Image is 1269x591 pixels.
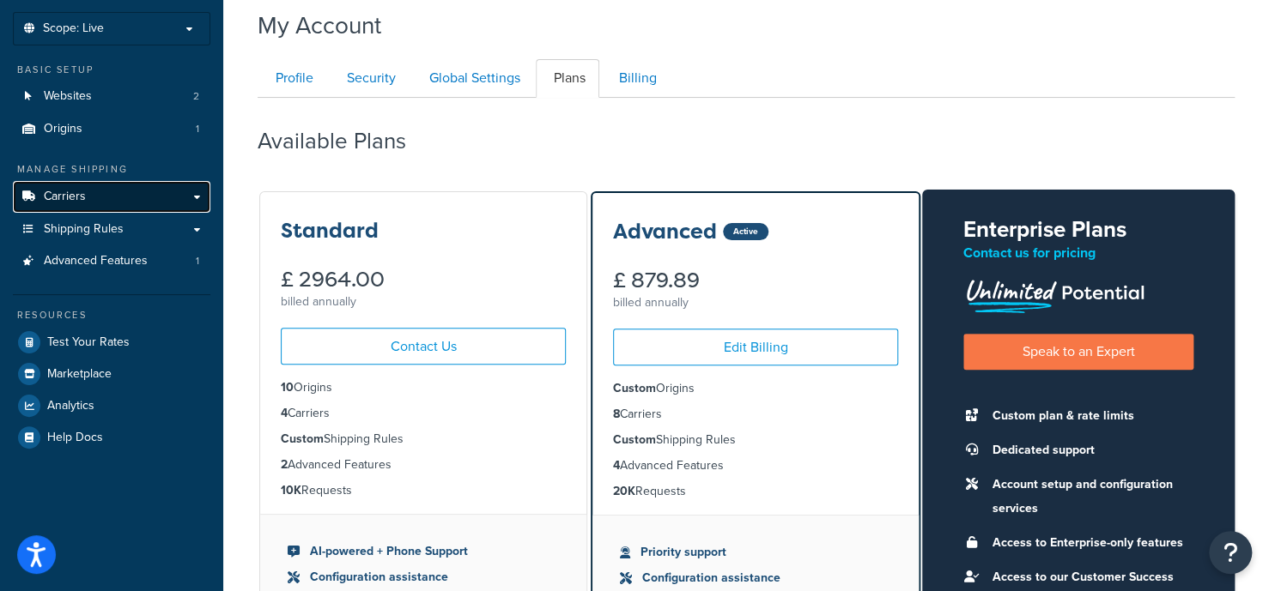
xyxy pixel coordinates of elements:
[281,220,379,242] h3: Standard
[984,438,1193,462] li: Dedicated support
[196,122,199,136] span: 1
[984,531,1193,555] li: Access to Enterprise-only features
[281,404,288,422] strong: 4
[44,254,148,268] span: Advanced Features
[281,481,566,500] li: Requests
[613,431,656,449] strong: Custom
[13,113,210,145] li: Origins
[613,270,898,291] div: £ 879.89
[13,245,210,277] a: Advanced Features 1
[281,378,566,397] li: Origins
[329,59,410,98] a: Security
[47,367,112,382] span: Marketplace
[281,481,301,499] strong: 10K
[613,482,898,501] li: Requests
[281,404,566,423] li: Carriers
[258,9,381,42] h1: My Account
[47,399,94,413] span: Analytics
[13,113,210,145] a: Origins 1
[13,359,210,389] a: Marketplace
[963,241,1193,265] p: Contact us for pricing
[613,379,898,398] li: Origins
[281,328,566,365] a: Contact Us
[281,430,566,449] li: Shipping Rules
[43,21,104,36] span: Scope: Live
[613,329,898,365] a: Edit Billing
[44,222,124,237] span: Shipping Rules
[536,59,599,98] a: Plans
[613,456,898,475] li: Advanced Features
[613,482,635,500] strong: 20K
[281,455,566,474] li: Advanced Features
[613,405,898,424] li: Carriers
[47,335,130,350] span: Test Your Rates
[13,390,210,421] a: Analytics
[47,431,103,445] span: Help Docs
[13,327,210,358] a: Test Your Rates
[620,543,891,562] li: Priority support
[13,308,210,323] div: Resources
[193,89,199,104] span: 2
[196,254,199,268] span: 1
[963,217,1193,242] h2: Enterprise Plans
[13,214,210,245] a: Shipping Rules
[258,59,327,98] a: Profile
[984,404,1193,428] li: Custom plan & rate limits
[258,129,432,154] h2: Available Plans
[281,290,566,314] div: billed annually
[13,63,210,77] div: Basic Setup
[281,430,324,448] strong: Custom
[281,269,566,290] div: £ 2964.00
[613,379,656,397] strong: Custom
[613,220,717,243] h3: Advanced
[411,59,534,98] a: Global Settings
[613,456,620,474] strong: 4
[613,291,898,315] div: billed annually
[13,422,210,453] a: Help Docs
[613,431,898,449] li: Shipping Rules
[288,542,559,561] li: AI-powered + Phone Support
[13,81,210,112] a: Websites 2
[281,455,288,473] strong: 2
[281,378,294,396] strong: 10
[620,569,891,588] li: Configuration assistance
[963,274,1145,313] img: Unlimited Potential
[13,181,210,213] a: Carriers
[963,334,1193,369] a: Speak to an Expert
[13,81,210,112] li: Websites
[44,122,82,136] span: Origins
[1209,531,1252,574] button: Open Resource Center
[13,245,210,277] li: Advanced Features
[13,162,210,177] div: Manage Shipping
[984,473,1193,521] li: Account setup and configuration services
[601,59,671,98] a: Billing
[288,568,559,587] li: Configuration assistance
[723,223,768,240] div: Active
[44,190,86,204] span: Carriers
[44,89,92,104] span: Websites
[613,405,620,423] strong: 8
